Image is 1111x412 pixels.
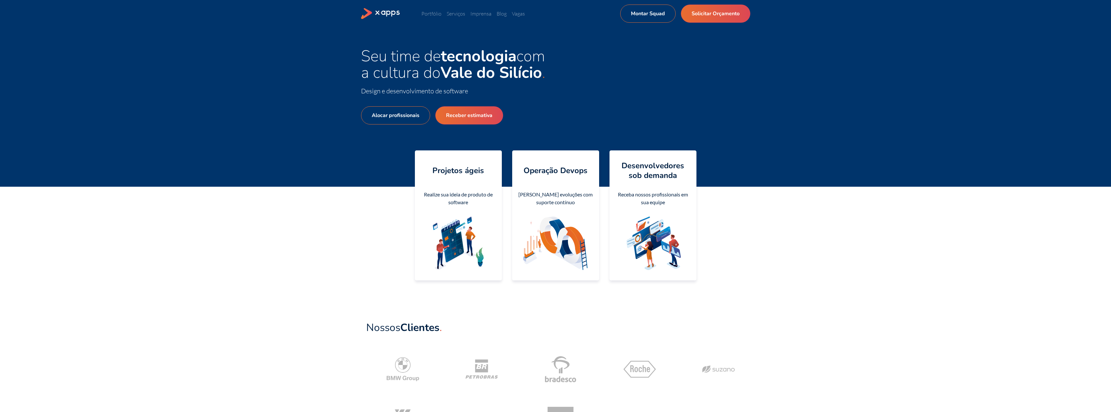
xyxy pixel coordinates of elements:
a: NossosClientes [366,322,442,336]
span: Seu time de com a cultura do [361,45,545,83]
h4: Projetos ágeis [432,166,484,175]
div: Receba nossos profissionais em sua equipe [615,191,691,206]
a: Montar Squad [620,5,676,23]
strong: Vale do Silício [441,62,542,83]
h4: Desenvolvedores sob demanda [615,161,691,180]
a: Receber estimativa [435,106,503,124]
a: Portfólio [421,10,441,17]
strong: Clientes [400,321,440,335]
a: Blog [497,10,507,17]
a: Vagas [512,10,525,17]
h4: Operação Devops [524,166,587,175]
span: Nossos [366,321,440,335]
span: Design e desenvolvimento de software [361,87,468,95]
strong: tecnologia [441,45,516,67]
a: Solicitar Orçamento [681,5,750,23]
a: Serviços [447,10,465,17]
div: Realize sua ideia de produto de software [420,191,497,206]
div: [PERSON_NAME] evoluções com suporte contínuo [517,191,594,206]
a: Alocar profissionais [361,106,430,124]
a: Imprensa [470,10,491,17]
